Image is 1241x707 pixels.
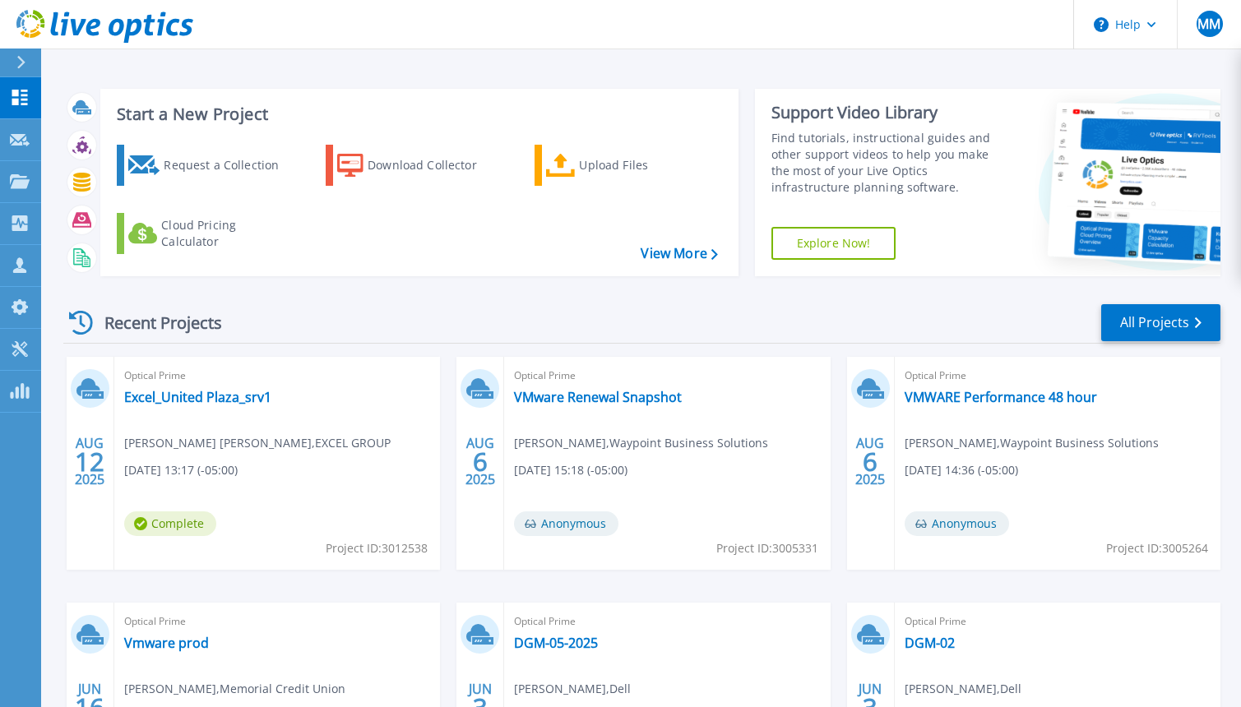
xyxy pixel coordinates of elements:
span: Project ID: 3005264 [1106,539,1208,557]
span: [DATE] 15:18 (-05:00) [514,461,627,479]
div: Cloud Pricing Calculator [161,217,293,250]
a: Explore Now! [771,227,896,260]
a: VMWARE Performance 48 hour [905,389,1097,405]
div: Find tutorials, instructional guides and other support videos to help you make the most of your L... [771,130,1005,196]
span: 6 [473,455,488,469]
div: Upload Files [579,149,711,182]
span: Anonymous [905,511,1009,536]
span: [PERSON_NAME] , Waypoint Business Solutions [514,434,768,452]
div: Request a Collection [164,149,295,182]
a: Download Collector [326,145,509,186]
span: [PERSON_NAME] , Memorial Credit Union [124,680,345,698]
span: Optical Prime [905,612,1211,631]
div: Recent Projects [63,303,244,343]
div: AUG 2025 [74,432,105,492]
a: View More [641,246,717,261]
span: Optical Prime [514,367,820,385]
a: Cloud Pricing Calculator [117,213,300,254]
span: [PERSON_NAME] , Dell [905,680,1021,698]
span: Complete [124,511,216,536]
a: DGM-05-2025 [514,635,598,651]
a: All Projects [1101,304,1220,341]
span: [PERSON_NAME] , Dell [514,680,631,698]
span: [DATE] 13:17 (-05:00) [124,461,238,479]
a: Vmware prod [124,635,209,651]
span: [DATE] 14:36 (-05:00) [905,461,1018,479]
a: DGM-02 [905,635,955,651]
a: Request a Collection [117,145,300,186]
div: Support Video Library [771,102,1005,123]
span: Optical Prime [124,612,430,631]
a: VMware Renewal Snapshot [514,389,682,405]
span: Project ID: 3005331 [716,539,818,557]
span: Optical Prime [905,367,1211,385]
a: Excel_United Plaza_srv1 [124,389,271,405]
span: Anonymous [514,511,618,536]
a: Upload Files [535,145,718,186]
span: MM [1197,17,1220,30]
span: Optical Prime [514,612,820,631]
span: 12 [75,455,104,469]
span: Optical Prime [124,367,430,385]
span: 6 [863,455,877,469]
h3: Start a New Project [117,105,717,123]
span: Project ID: 3012538 [326,539,428,557]
div: AUG 2025 [465,432,496,492]
div: Download Collector [368,149,499,182]
div: AUG 2025 [854,432,886,492]
span: [PERSON_NAME] [PERSON_NAME] , EXCEL GROUP [124,434,391,452]
span: [PERSON_NAME] , Waypoint Business Solutions [905,434,1159,452]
